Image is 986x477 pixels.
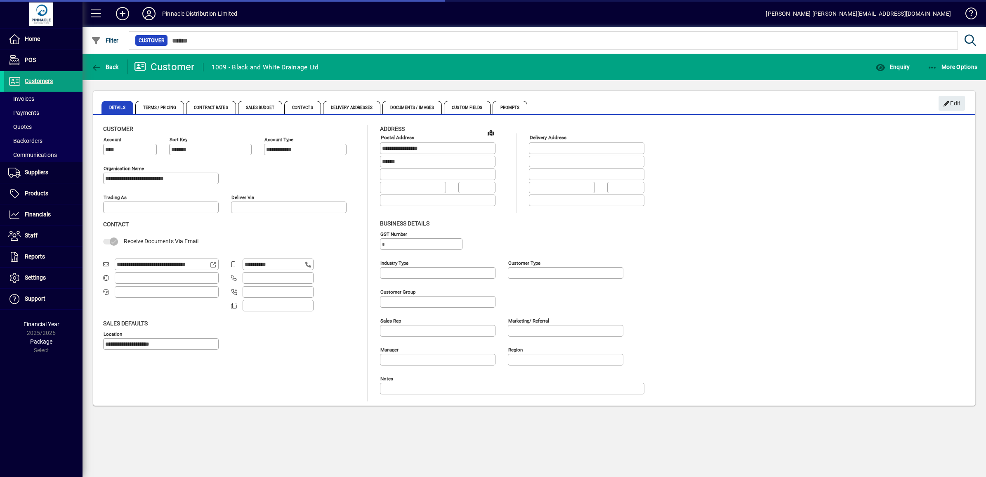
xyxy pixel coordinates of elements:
span: Filter [91,37,119,44]
span: Business details [380,220,429,227]
span: Custom Fields [444,101,490,114]
button: Edit [939,96,965,111]
mat-label: Region [508,346,523,352]
mat-label: Customer type [508,260,540,266]
span: More Options [927,64,978,70]
span: Back [91,64,119,70]
a: POS [4,50,83,71]
mat-label: Location [104,331,122,337]
span: Prompts [493,101,528,114]
mat-label: Industry type [380,260,408,266]
span: Staff [25,232,38,239]
a: Settings [4,268,83,288]
a: Communications [4,148,83,162]
span: Customer [103,126,133,132]
span: Financial Year [24,321,59,327]
span: Products [25,190,48,197]
span: Payments [8,109,39,116]
span: Details [101,101,133,114]
span: Suppliers [25,169,48,176]
span: Contacts [284,101,321,114]
mat-label: Account Type [264,137,293,142]
span: Sales Budget [238,101,282,114]
a: Backorders [4,134,83,148]
span: Package [30,338,52,345]
button: Enquiry [873,59,912,74]
a: Financials [4,204,83,225]
mat-label: Customer group [380,289,415,294]
button: Back [89,59,121,74]
app-page-header-button: Back [83,59,128,74]
div: 1009 - Black and White Drainage Ltd [212,61,319,74]
a: Products [4,183,83,204]
button: Profile [136,6,162,21]
mat-label: Notes [380,375,393,381]
span: Home [25,36,40,42]
span: Invoices [8,95,34,102]
span: Reports [25,253,45,260]
a: View on map [484,126,498,139]
mat-label: GST Number [380,231,407,237]
button: Add [109,6,136,21]
mat-label: Deliver via [231,195,254,200]
a: Support [4,289,83,309]
mat-label: Sales rep [380,318,401,323]
div: Pinnacle Distribution Limited [162,7,237,20]
span: Settings [25,274,46,281]
span: Contact [103,221,129,228]
span: Communications [8,152,57,158]
span: Edit [943,97,961,110]
a: Staff [4,225,83,246]
span: Financials [25,211,51,218]
mat-label: Trading as [104,195,127,200]
mat-label: Organisation name [104,166,144,171]
a: Payments [4,106,83,120]
span: Documents / Images [382,101,442,114]
mat-label: Marketing/ Referral [508,318,549,323]
span: Sales defaults [103,320,148,327]
a: Quotes [4,120,83,134]
div: [PERSON_NAME] [PERSON_NAME][EMAIL_ADDRESS][DOMAIN_NAME] [766,7,951,20]
span: POS [25,57,36,63]
span: Support [25,295,45,302]
mat-label: Account [104,137,121,142]
button: Filter [89,33,121,48]
span: Terms / Pricing [135,101,184,114]
span: Customer [139,36,164,45]
span: Receive Documents Via Email [124,238,198,244]
span: Delivery Addresses [323,101,381,114]
a: Invoices [4,92,83,106]
div: Customer [134,60,195,74]
span: Customers [25,78,53,84]
mat-label: Sort key [170,137,187,142]
span: Enquiry [875,64,910,70]
span: Address [380,126,405,132]
a: Home [4,29,83,50]
span: Quotes [8,123,32,130]
a: Suppliers [4,162,83,183]
button: More Options [925,59,980,74]
span: Contract Rates [186,101,236,114]
mat-label: Manager [380,346,399,352]
a: Knowledge Base [959,2,976,28]
span: Backorders [8,138,42,144]
a: Reports [4,247,83,267]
